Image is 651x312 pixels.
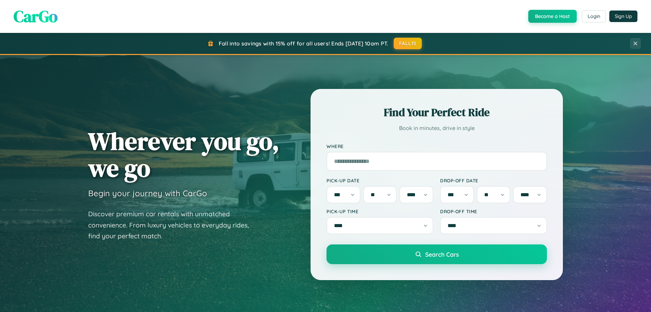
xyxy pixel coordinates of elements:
button: Login [582,10,606,22]
p: Discover premium car rentals with unmatched convenience. From luxury vehicles to everyday rides, ... [88,208,258,242]
label: Pick-up Date [327,178,433,183]
h1: Wherever you go, we go [88,128,279,181]
label: Drop-off Date [440,178,547,183]
button: Search Cars [327,244,547,264]
label: Pick-up Time [327,208,433,214]
label: Drop-off Time [440,208,547,214]
button: Become a Host [528,10,577,23]
h3: Begin your journey with CarGo [88,188,207,198]
h2: Find Your Perfect Ride [327,105,547,120]
p: Book in minutes, drive in style [327,123,547,133]
button: FALL15 [394,38,422,49]
span: Search Cars [425,251,459,258]
span: CarGo [14,5,58,27]
label: Where [327,143,547,149]
button: Sign Up [609,11,637,22]
span: Fall into savings with 15% off for all users! Ends [DATE] 10am PT. [219,40,389,47]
